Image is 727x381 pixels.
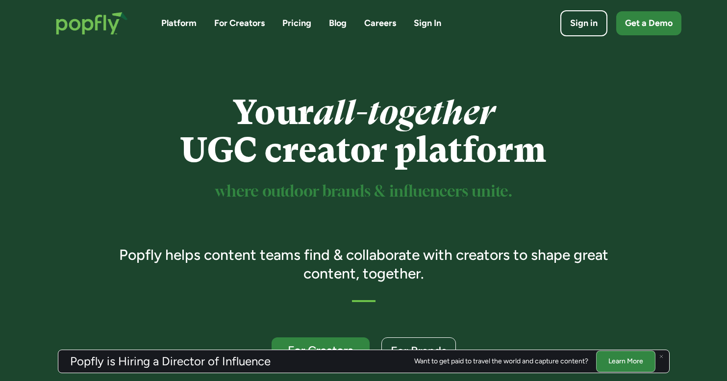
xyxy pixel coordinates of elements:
a: For Creators [214,17,265,29]
div: For Brands [391,345,447,357]
a: Careers [364,17,396,29]
a: Get a Demo [616,11,681,35]
a: For Brands [381,337,456,364]
div: Sign in [570,17,598,29]
a: Pricing [282,17,311,29]
sup: where outdoor brands & influencers unite. [215,184,512,200]
a: Sign In [414,17,441,29]
div: For Creators [280,344,361,356]
div: Want to get paid to travel the world and capture content? [414,357,588,365]
h3: Popfly is Hiring a Director of Influence [70,356,271,367]
div: Get a Demo [625,17,673,29]
a: Platform [161,17,197,29]
a: Sign in [560,10,607,36]
a: Learn More [596,351,655,372]
h3: Popfly helps content teams find & collaborate with creators to shape great content, together. [105,246,622,282]
a: For Creators [272,337,370,364]
em: all-together [314,93,495,132]
a: Blog [329,17,347,29]
a: home [46,2,138,45]
h1: Your UGC creator platform [105,94,622,169]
